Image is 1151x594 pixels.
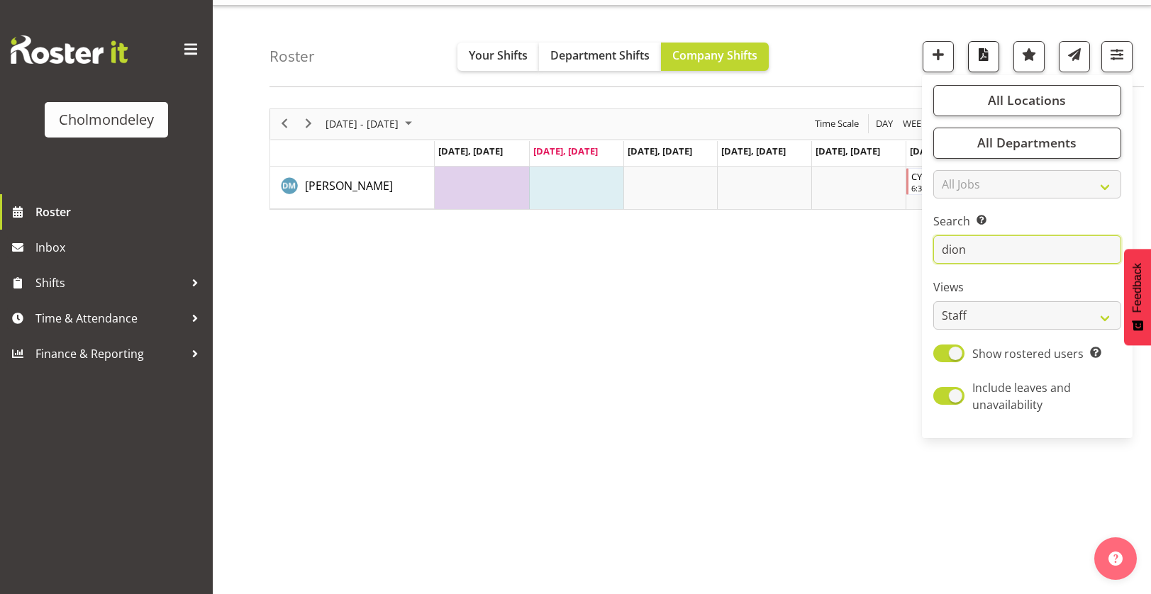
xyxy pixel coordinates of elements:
label: Search [933,213,1121,230]
span: Show rostered users [972,346,1084,362]
div: Cholmondeley [59,109,154,130]
button: Department Shifts [539,43,661,71]
span: [PERSON_NAME] [305,178,393,194]
span: Roster [35,201,206,223]
span: All Departments [977,134,1077,151]
label: Views [933,279,1121,296]
div: Dion McCormick"s event - CYCP Am Begin From Saturday, September 27, 2025 at 6:30:00 AM GMT+12:00 ... [906,168,999,195]
td: Dion McCormick resource [270,167,435,209]
button: Filter Shifts [1101,41,1133,72]
span: [DATE], [DATE] [721,145,786,157]
span: Inbox [35,237,206,258]
span: Include leaves and unavailability [972,380,1071,413]
button: Add a new shift [923,41,954,72]
button: Highlight an important date within the roster. [1013,41,1045,72]
div: 6:30 AM - 3:00 PM [911,182,996,194]
span: Week [901,115,928,133]
button: Company Shifts [661,43,769,71]
a: [PERSON_NAME] [305,177,393,194]
img: Rosterit website logo [11,35,128,64]
div: previous period [272,109,296,139]
table: Timeline Week of September 23, 2025 [435,167,1094,209]
span: All Locations [988,91,1066,108]
span: [DATE], [DATE] [438,145,503,157]
span: Time Scale [813,115,860,133]
button: Next [299,115,318,133]
span: Your Shifts [469,47,528,63]
span: [DATE], [DATE] [628,145,692,157]
div: September 22 - 28, 2025 [321,109,421,139]
div: next period [296,109,321,139]
span: Time & Attendance [35,308,184,329]
div: Timeline Week of September 23, 2025 [269,108,1094,210]
span: Finance & Reporting [35,343,184,364]
input: Search [933,235,1121,264]
span: [DATE], [DATE] [533,145,598,157]
button: Previous [275,115,294,133]
span: Company Shifts [672,47,757,63]
span: Feedback [1131,263,1144,313]
button: Timeline Day [874,115,896,133]
span: Day [874,115,894,133]
h4: Roster [269,48,315,65]
img: help-xxl-2.png [1108,551,1123,566]
button: All Locations [933,85,1121,116]
button: Send a list of all shifts for the selected filtered period to all rostered employees. [1059,41,1090,72]
span: [DATE] - [DATE] [324,115,400,133]
span: Department Shifts [550,47,650,63]
button: All Departments [933,128,1121,159]
span: [DATE], [DATE] [910,145,974,157]
div: CYCP Am [911,169,996,183]
button: Feedback - Show survey [1124,249,1151,345]
button: Download a PDF of the roster according to the set date range. [968,41,999,72]
span: Shifts [35,272,184,293]
button: September 2025 [323,115,418,133]
span: [DATE], [DATE] [816,145,880,157]
button: Timeline Week [901,115,930,133]
button: Your Shifts [457,43,539,71]
button: Time Scale [813,115,862,133]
